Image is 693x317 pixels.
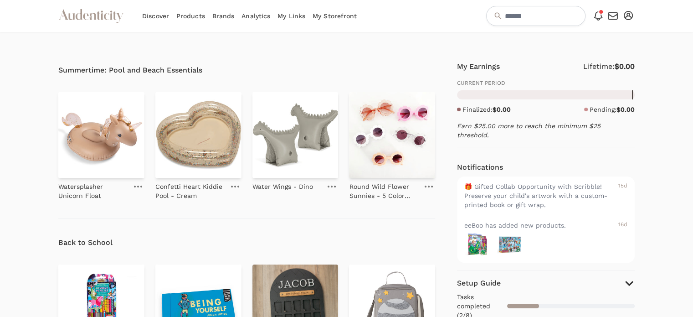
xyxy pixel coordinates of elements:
[457,215,635,263] a: eeBoo has added new products. 16d
[252,182,313,191] p: Water Wings - Dino
[457,61,500,72] h4: My Earnings
[615,62,635,71] strong: $0.00
[58,237,435,248] h4: Back to School
[493,106,511,113] strong: $0.00
[462,105,511,114] p: Finalized:
[464,232,490,257] img: FairytaleBundle_1000x.png.jpg
[618,221,627,230] div: 16d
[155,178,225,200] a: Confetti Heart Kiddie Pool - Cream
[457,79,635,87] p: CURRENT PERIOD
[58,65,435,76] h4: Summertime: Pool and Beach Essentials
[457,121,635,140] p: Earn $25.00 more to reach the minimum $25 threshold.
[349,182,419,200] p: Round Wild Flower Sunnies - 5 Color Options
[252,178,313,191] a: Water Wings - Dino
[618,182,627,209] div: 15d
[58,178,128,200] a: Watersplasher Unicorn Float
[590,105,635,114] p: Pending:
[457,177,635,215] a: 🎁 Gifted Collab Opportunity with Scribble! Preserve your child's artwork with a custom-printed bo...
[349,178,419,200] a: Round Wild Flower Sunnies - 5 Color Options
[155,92,241,178] img: Confetti Heart Kiddie Pool - Cream
[58,92,144,178] img: Watersplasher Unicorn Float
[464,182,616,209] div: 🎁 Gifted Collab Opportunity with Scribble! Preserve your child's artwork with a custom-printed bo...
[252,92,339,178] img: Water Wings - Dino
[464,221,616,230] div: eeBoo has added new products.
[583,61,635,72] p: Lifetime:
[616,106,635,113] strong: $0.00
[155,182,225,200] p: Confetti Heart Kiddie Pool - Cream
[497,232,523,257] img: CeIz13SM_1000x.jpg
[349,92,435,178] img: Round Wild Flower Sunnies - 5 Color Options
[58,182,128,200] p: Watersplasher Unicorn Float
[457,162,503,173] h4: Notifications
[457,278,501,289] h4: Setup Guide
